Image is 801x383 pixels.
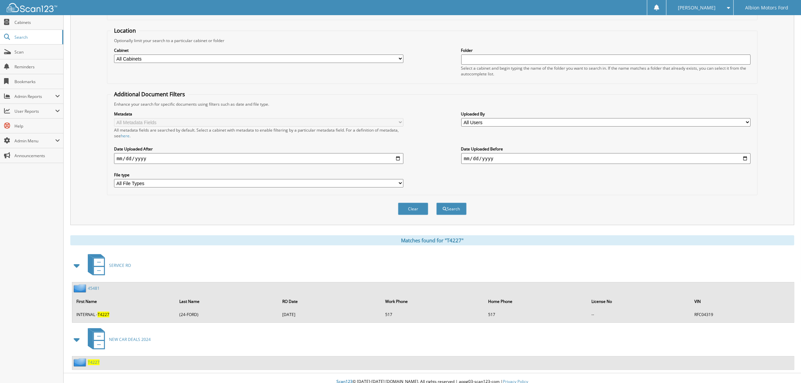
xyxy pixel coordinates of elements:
[109,263,131,268] span: SERVICE RO
[461,153,751,164] input: end
[745,6,788,10] span: Albion Motors Ford
[14,64,60,70] span: Reminders
[14,108,55,114] span: User Reports
[382,309,484,320] td: 517
[111,38,754,43] div: Optionally limit your search to a particular cabinet or folder
[691,309,793,320] td: RFC04319
[279,294,381,308] th: RO Date
[461,47,751,53] label: Folder
[14,153,60,159] span: Announcements
[114,146,404,152] label: Date Uploaded After
[588,309,690,320] td: --
[7,3,57,12] img: scan123-logo-white.svg
[74,358,88,367] img: folder2.png
[461,111,751,117] label: Uploaded By
[14,123,60,129] span: Help
[114,127,404,139] div: All metadata fields are searched by default. Select a cabinet with metadata to enable filtering b...
[436,203,467,215] button: Search
[74,284,88,292] img: folder2.png
[98,312,109,317] span: T4227
[461,146,751,152] label: Date Uploaded Before
[176,294,278,308] th: Last Name
[14,20,60,25] span: Cabinets
[109,337,151,342] span: NEW CAR DEALS 2024
[114,153,404,164] input: start
[176,309,278,320] td: (24-FORD)
[111,27,139,34] legend: Location
[84,252,131,279] a: SERVICE RO
[279,309,381,320] td: [DATE]
[678,6,716,10] span: [PERSON_NAME]
[461,65,751,77] div: Select a cabinet and begin typing the name of the folder you want to search in. If the name match...
[485,294,587,308] th: Home Phone
[691,294,793,308] th: VIN
[398,203,428,215] button: Clear
[121,133,130,139] a: here
[70,235,794,245] div: Matches found for "T4227"
[111,101,754,107] div: Enhance your search for specific documents using filters such as date and file type.
[14,94,55,99] span: Admin Reports
[588,294,690,308] th: License No
[14,49,60,55] span: Scan
[73,309,175,320] td: INTERNAL -
[114,172,404,178] label: File type
[485,309,587,320] td: 517
[88,285,100,291] a: 45481
[111,91,188,98] legend: Additional Document Filters
[114,111,404,117] label: Metadata
[88,359,100,365] a: T4227
[114,47,404,53] label: Cabinet
[73,294,175,308] th: First Name
[14,79,60,84] span: Bookmarks
[382,294,484,308] th: Work Phone
[14,138,55,144] span: Admin Menu
[767,351,801,383] iframe: Chat Widget
[84,326,151,353] a: NEW CAR DEALS 2024
[14,34,59,40] span: Search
